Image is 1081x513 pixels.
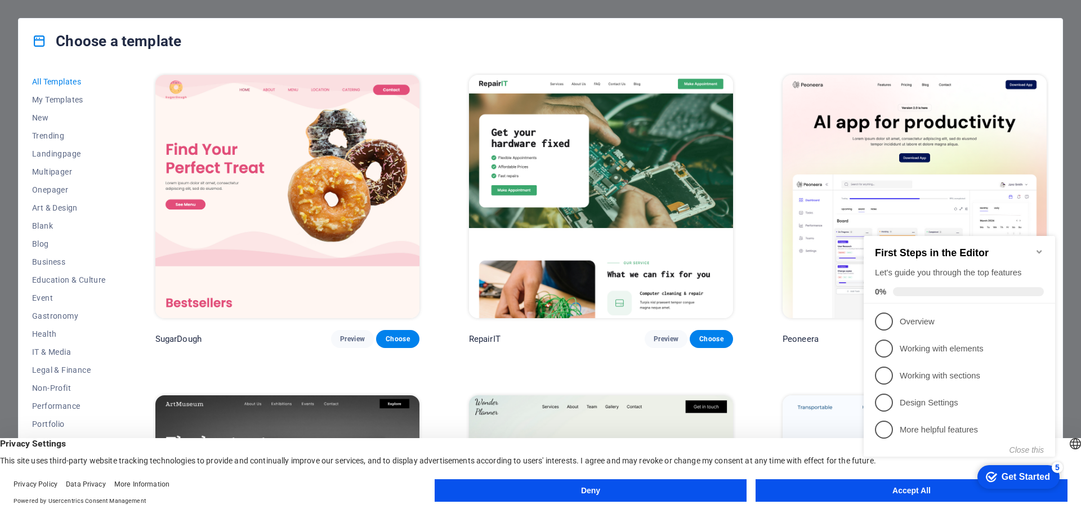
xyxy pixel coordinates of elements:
span: Portfolio [32,420,106,429]
li: Design Settings [5,169,196,197]
span: Multipager [32,167,106,176]
button: My Templates [32,91,106,109]
button: Preview [645,330,687,348]
div: Minimize checklist [176,28,185,37]
span: All Templates [32,77,106,86]
button: Close this [150,226,185,235]
span: 0% [16,68,34,77]
p: Working with sections [41,150,176,162]
div: 5 [193,242,204,253]
button: New [32,109,106,127]
p: Working with elements [41,123,176,135]
div: Get Started [142,252,191,262]
li: Working with elements [5,115,196,142]
li: More helpful features [5,197,196,224]
button: Legal & Finance [32,361,106,379]
li: Overview [5,88,196,115]
button: Art & Design [32,199,106,217]
span: Choose [699,334,723,344]
span: Blog [32,239,106,248]
button: All Templates [32,73,106,91]
span: Business [32,257,106,266]
span: Preview [340,334,365,344]
span: New [32,113,106,122]
p: RepairIT [469,333,501,345]
p: More helpful features [41,204,176,216]
button: Business [32,253,106,271]
p: SugarDough [155,333,202,345]
span: Blank [32,221,106,230]
div: Let's guide you through the top features [16,47,185,59]
span: Preview [654,334,678,344]
img: RepairIT [469,75,733,318]
button: Choose [376,330,419,348]
li: Working with sections [5,142,196,169]
button: Landingpage [32,145,106,163]
span: Choose [385,334,410,344]
span: Education & Culture [32,275,106,284]
span: Legal & Finance [32,365,106,374]
button: Blank [32,217,106,235]
span: My Templates [32,95,106,104]
span: IT & Media [32,347,106,356]
span: Event [32,293,106,302]
img: SugarDough [155,75,419,318]
p: Peoneera [783,333,819,345]
button: IT & Media [32,343,106,361]
p: Design Settings [41,177,176,189]
span: Performance [32,402,106,411]
span: Art & Design [32,203,106,212]
button: Portfolio [32,415,106,433]
button: Services [32,433,106,451]
p: Overview [41,96,176,108]
div: Get Started 5 items remaining, 0% complete [118,246,200,269]
button: Choose [690,330,732,348]
button: Health [32,325,106,343]
span: Onepager [32,185,106,194]
button: Education & Culture [32,271,106,289]
button: Blog [32,235,106,253]
button: Event [32,289,106,307]
span: Trending [32,131,106,140]
img: Peoneera [783,75,1047,318]
button: Onepager [32,181,106,199]
button: Gastronomy [32,307,106,325]
button: Preview [331,330,374,348]
h4: Choose a template [32,32,181,50]
button: Trending [32,127,106,145]
span: Gastronomy [32,311,106,320]
button: Multipager [32,163,106,181]
span: Landingpage [32,149,106,158]
button: Non-Profit [32,379,106,397]
span: Health [32,329,106,338]
button: Performance [32,397,106,415]
span: Non-Profit [32,383,106,392]
h2: First Steps in the Editor [16,28,185,39]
